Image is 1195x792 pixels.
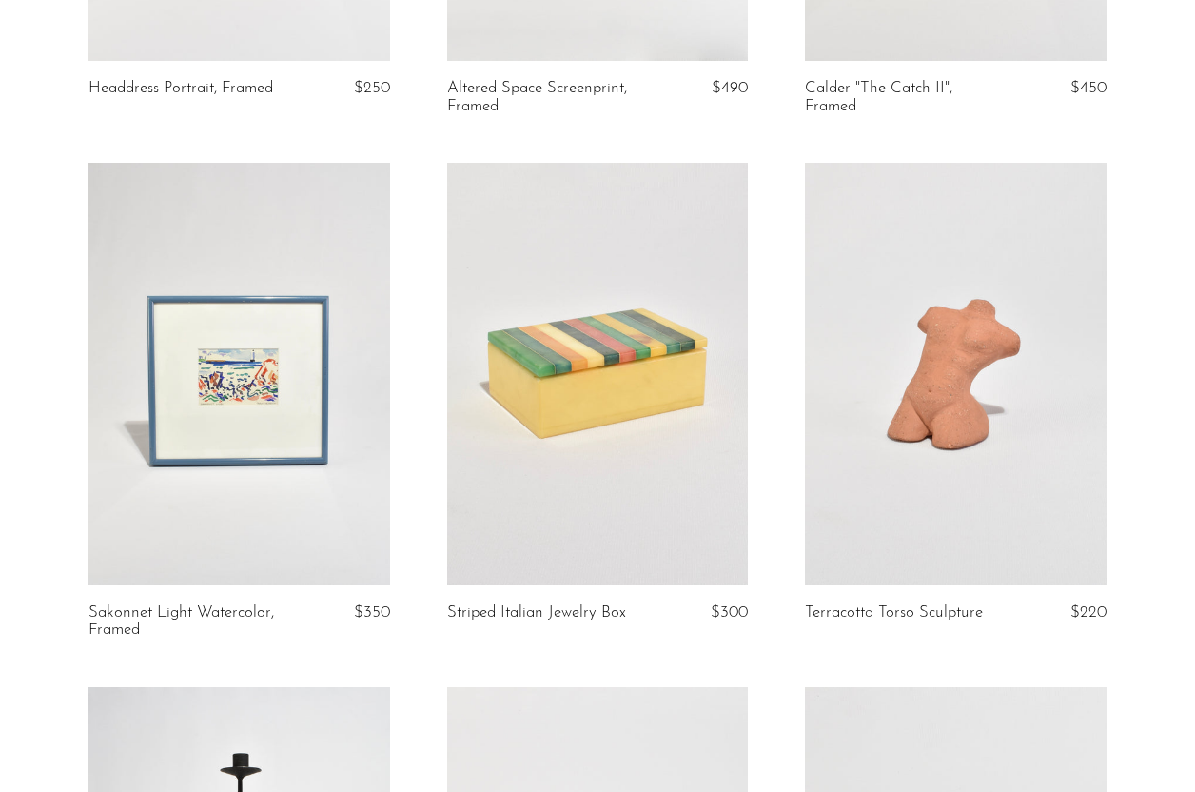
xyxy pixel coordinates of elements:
span: $490 [712,80,748,96]
a: Sakonnet Light Watercolor, Framed [88,604,288,640]
a: Terracotta Torso Sculpture [805,604,983,622]
span: $300 [711,604,748,621]
span: $450 [1070,80,1107,96]
a: Calder "The Catch II", Framed [805,80,1005,115]
a: Altered Space Screenprint, Framed [447,80,647,115]
a: Striped Italian Jewelry Box [447,604,626,622]
span: $220 [1070,604,1107,621]
span: $350 [354,604,390,621]
span: $250 [354,80,390,96]
a: Headdress Portrait, Framed [88,80,273,97]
